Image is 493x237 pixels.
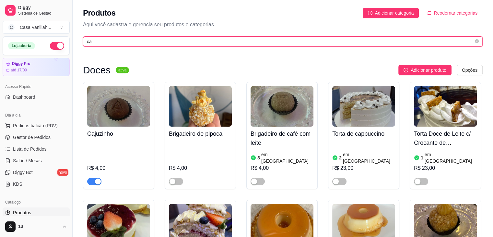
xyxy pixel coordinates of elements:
[116,67,129,73] sup: ativa
[11,68,27,73] article: até 17/09
[13,157,42,164] span: Salão / Mesas
[368,11,372,15] span: plus-circle
[169,129,232,138] h4: Brigadeiro de pipoca
[427,11,431,15] span: ordered-list
[414,129,477,147] h4: Torta Doce de Leite c/ Crocante de [PERSON_NAME]
[13,122,58,129] span: Pedidos balcão (PDV)
[414,164,477,172] div: R$ 23,00
[3,156,70,166] a: Salão / Mesas
[339,155,342,161] article: 2
[434,9,477,17] span: Reodernar categorias
[87,164,150,172] div: R$ 4,00
[13,209,31,216] span: Produtos
[87,129,150,138] h4: Cajuzinho
[3,197,70,207] div: Catálogo
[18,224,59,230] span: 13
[251,164,313,172] div: R$ 4,00
[18,11,67,16] span: Sistema de Gestão
[169,86,232,127] img: product-image
[3,219,70,234] button: 13
[332,129,395,138] h4: Torta de cappuccino
[411,67,446,74] span: Adicionar produto
[3,3,70,18] a: DiggySistema de Gestão
[3,110,70,120] div: Dia a dia
[13,134,51,141] span: Gestor de Pedidos
[83,8,116,18] h2: Produtos
[83,21,483,29] p: Aqui você cadastra e gerencia seu produtos e categorias
[3,120,70,131] button: Pedidos balcão (PDV)
[3,207,70,218] a: Produtos
[3,167,70,178] a: Diggy Botnovo
[462,67,477,74] span: Opções
[87,38,474,45] input: Buscar por nome ou código do produto
[475,39,479,45] span: close-circle
[8,42,35,49] div: Loja aberta
[83,66,111,74] h3: Doces
[251,86,313,127] img: product-image
[421,155,423,161] article: 1
[3,81,70,92] div: Acesso Rápido
[3,132,70,143] a: Gestor de Pedidos
[343,151,395,164] article: em [GEOGRAPHIC_DATA]
[257,155,260,161] article: 3
[457,65,483,75] button: Opções
[13,169,33,176] span: Diggy Bot
[332,86,395,127] img: product-image
[332,164,395,172] div: R$ 23,00
[404,68,408,72] span: plus-circle
[13,94,35,100] span: Dashboard
[8,24,15,31] span: C
[169,164,232,172] div: R$ 4,00
[414,86,477,127] img: product-image
[12,61,30,66] article: Diggy Pro
[13,181,22,187] span: KDS
[3,21,70,34] button: Select a team
[18,5,67,11] span: Diggy
[20,24,51,31] div: Casa Vanillah ...
[3,92,70,102] a: Dashboard
[421,8,483,18] button: Reodernar categorias
[3,58,70,76] a: Diggy Proaté 17/09
[398,65,452,75] button: Adicionar produto
[3,179,70,189] a: KDS
[425,151,477,164] article: em [GEOGRAPHIC_DATA]
[87,86,150,127] img: product-image
[50,42,64,50] button: Alterar Status
[13,146,47,152] span: Lista de Pedidos
[475,39,479,43] span: close-circle
[375,9,414,17] span: Adicionar categoria
[3,144,70,154] a: Lista de Pedidos
[261,151,313,164] article: em [GEOGRAPHIC_DATA]
[363,8,419,18] button: Adicionar categoria
[251,129,313,147] h4: Brigadeiro de café com leite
